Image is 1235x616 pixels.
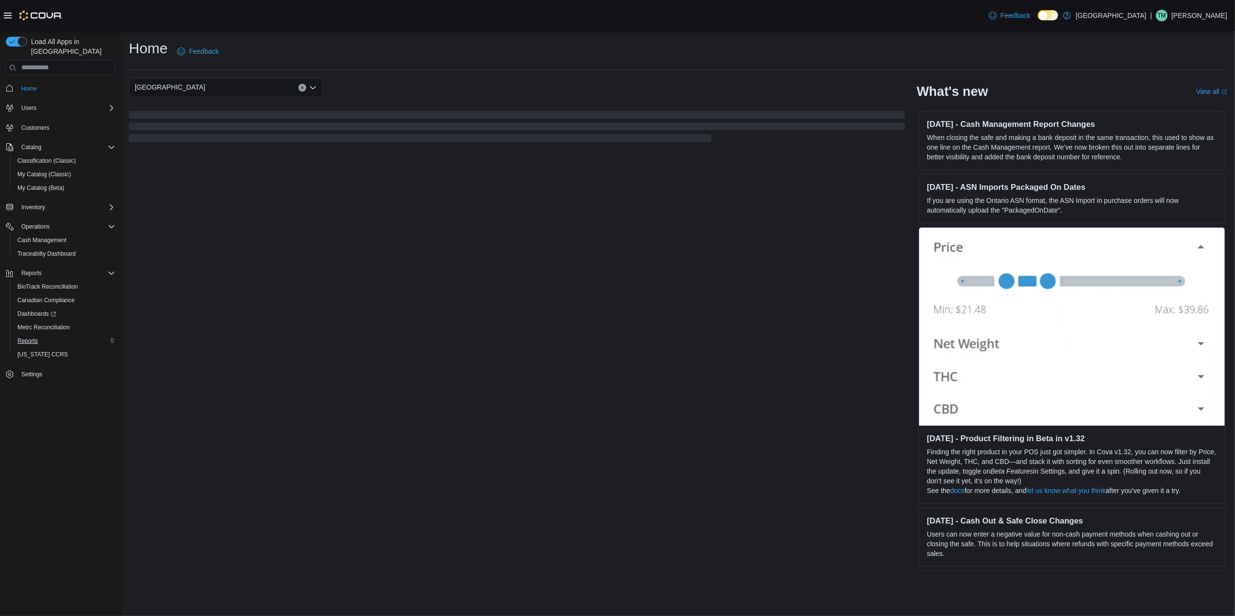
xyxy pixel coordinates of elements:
a: My Catalog (Classic) [14,169,75,180]
button: Traceabilty Dashboard [10,247,119,261]
span: Catalog [17,141,115,153]
a: Cash Management [14,234,70,246]
button: Operations [17,221,54,232]
a: Reports [14,335,42,347]
span: Dashboards [14,308,115,320]
nav: Complex example [6,77,115,407]
a: let us know what you think [1027,487,1106,494]
a: Dashboards [14,308,60,320]
span: BioTrack Reconciliation [14,281,115,293]
p: [PERSON_NAME] [1172,10,1227,21]
svg: External link [1221,89,1227,95]
div: Tre Mace [1156,10,1168,21]
span: BioTrack Reconciliation [17,283,78,291]
button: Catalog [17,141,45,153]
button: Home [2,81,119,95]
span: Settings [17,368,115,380]
p: [GEOGRAPHIC_DATA] [1076,10,1146,21]
h3: [DATE] - ASN Imports Packaged On Dates [927,182,1217,192]
span: Reports [17,267,115,279]
span: Settings [21,370,42,378]
span: [US_STATE] CCRS [17,351,68,358]
span: My Catalog (Classic) [14,169,115,180]
span: Catalog [21,143,41,151]
button: Reports [10,334,119,348]
span: Classification (Classic) [17,157,76,165]
span: Feedback [189,46,219,56]
button: [US_STATE] CCRS [10,348,119,361]
button: Settings [2,367,119,381]
button: Catalog [2,140,119,154]
button: Customers [2,121,119,135]
p: Finding the right product in your POS just got simpler. In Cova v1.32, you can now filter by Pric... [927,447,1217,486]
p: If you are using the Ontario ASN format, the ASN Import in purchase orders will now automatically... [927,196,1217,215]
span: Cash Management [17,236,66,244]
h3: [DATE] - Cash Management Report Changes [927,119,1217,129]
span: Dashboards [17,310,56,318]
span: Customers [21,124,49,132]
span: Cash Management [14,234,115,246]
span: Home [17,82,115,94]
a: View allExternal link [1196,88,1227,95]
span: Operations [17,221,115,232]
a: My Catalog (Beta) [14,182,68,194]
a: docs [950,487,965,494]
button: Users [17,102,40,114]
span: My Catalog (Beta) [14,182,115,194]
img: Cova [19,11,63,20]
span: Canadian Compliance [14,294,115,306]
button: Inventory [17,201,49,213]
button: Canadian Compliance [10,293,119,307]
button: BioTrack Reconciliation [10,280,119,293]
span: Reports [14,335,115,347]
h2: What's new [917,84,988,99]
a: Feedback [173,42,222,61]
span: Customers [17,122,115,134]
a: Traceabilty Dashboard [14,248,79,260]
button: Open list of options [309,84,317,92]
h1: Home [129,39,168,58]
button: Cash Management [10,233,119,247]
span: Inventory [21,203,45,211]
span: My Catalog (Beta) [17,184,64,192]
button: Inventory [2,200,119,214]
p: Users can now enter a negative value for non-cash payment methods when cashing out or closing the... [927,529,1217,558]
span: [GEOGRAPHIC_DATA] [135,81,205,93]
span: Feedback [1001,11,1030,20]
button: Metrc Reconciliation [10,321,119,334]
button: Reports [2,266,119,280]
span: Load All Apps in [GEOGRAPHIC_DATA] [27,37,115,56]
button: Classification (Classic) [10,154,119,168]
a: BioTrack Reconciliation [14,281,82,293]
span: Reports [17,337,38,345]
span: Traceabilty Dashboard [17,250,76,258]
span: Loading [129,113,905,144]
span: TM [1157,10,1166,21]
button: Operations [2,220,119,233]
p: See the for more details, and after you’ve given it a try. [927,486,1217,495]
p: When closing the safe and making a bank deposit in the same transaction, this used to show as one... [927,133,1217,162]
span: Users [21,104,36,112]
button: Clear input [298,84,306,92]
span: Operations [21,223,50,231]
a: Customers [17,122,53,134]
p: | [1150,10,1152,21]
span: Users [17,102,115,114]
span: Traceabilty Dashboard [14,248,115,260]
a: Metrc Reconciliation [14,322,74,333]
a: Settings [17,369,46,380]
h3: [DATE] - Cash Out & Safe Close Changes [927,516,1217,525]
a: [US_STATE] CCRS [14,349,72,360]
button: Reports [17,267,46,279]
a: Feedback [985,6,1034,25]
input: Dark Mode [1038,10,1058,20]
a: Canadian Compliance [14,294,78,306]
span: Classification (Classic) [14,155,115,167]
em: Beta Features [991,467,1033,475]
button: My Catalog (Beta) [10,181,119,195]
button: Users [2,101,119,115]
a: Classification (Classic) [14,155,80,167]
span: My Catalog (Classic) [17,170,71,178]
span: Canadian Compliance [17,296,75,304]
